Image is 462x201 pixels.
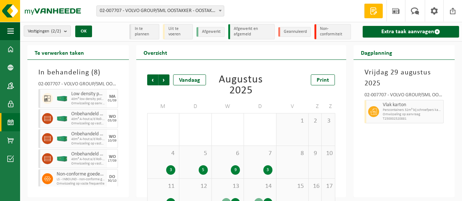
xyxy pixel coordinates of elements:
[108,119,117,123] div: 03/09
[71,157,105,162] span: 40m³ A-hout a/d Roll-packer - LS
[354,45,400,59] h2: Dagplanning
[109,94,115,99] div: MA
[109,115,116,119] div: WO
[173,74,206,85] div: Vandaag
[363,26,459,38] a: Extra taak aanvragen
[38,67,118,78] h3: In behandeling ( )
[151,150,176,158] span: 4
[96,5,224,16] span: 02-007707 - VOLVO GROUP/SML OOSTAKKER - OOSTAKKER
[71,151,105,157] span: Onbehandeld hout (A)
[244,100,276,113] td: D
[163,24,193,39] li: Uit te voeren
[364,93,444,100] div: 02-007707 - VOLVO GROUP/SML OOSTAKKER - OOSTAKKER
[71,131,105,137] span: Onbehandeld hout (A)
[71,142,105,146] span: Omwisseling op vaste frequentie
[383,108,442,112] span: Perscontainers 32m³ bij schroefpers karton - LS
[151,182,176,190] span: 11
[109,135,116,139] div: WO
[309,100,322,113] td: Z
[183,150,208,158] span: 5
[108,179,117,183] div: 30/10
[71,97,105,101] span: 40m³ low density polyethyleen (LDPE) folie, naturel - LS
[136,45,175,59] h2: Overzicht
[57,116,68,121] img: HK-XC-40-GN-00
[129,24,159,39] li: In te plannen
[147,74,158,85] span: Vorige
[166,165,175,175] div: 3
[71,111,105,117] span: Onbehandeld hout (A)
[71,101,105,106] span: Omwisseling op aanvraag
[231,165,240,175] div: 9
[280,117,305,125] span: 1
[276,100,309,113] td: V
[199,165,208,175] div: 5
[57,182,105,186] span: Omwisseling op vaste frequentie
[71,121,105,126] span: Omwisseling op vaste frequentie
[314,24,351,39] li: Non-conformiteit
[183,182,208,190] span: 12
[71,117,105,121] span: 40m³ A-hout a/d Roll-packer - LS
[317,77,329,83] span: Print
[210,74,272,96] div: Augustus 2025
[71,162,105,166] span: Omwisseling op vaste frequentie
[215,182,240,190] span: 13
[108,159,117,163] div: 17/09
[57,96,68,101] img: HK-XC-40-GN-00
[108,99,117,103] div: 01/09
[312,150,318,158] span: 9
[28,26,61,37] span: Vestigingen
[280,150,305,158] span: 8
[71,91,105,97] span: Low density polyethyleen (LDPE) folie, los, naturel
[312,117,318,125] span: 2
[147,100,180,113] td: M
[94,69,98,76] span: 8
[109,175,115,179] div: DO
[51,29,61,34] count: (2/2)
[97,6,224,16] span: 02-007707 - VOLVO GROUP/SML OOSTAKKER - OOSTAKKER
[263,165,272,175] div: 3
[322,100,335,113] td: Z
[57,171,105,177] span: Non-conforme goederen ex. automobiel
[196,27,225,37] li: Afgewerkt
[325,117,331,125] span: 3
[179,100,212,113] td: D
[215,150,240,158] span: 6
[312,182,318,190] span: 16
[24,26,71,36] button: Vestigingen(2/2)
[364,67,444,89] h3: Vrijdag 29 augustus 2025
[311,74,335,85] a: Print
[27,45,91,59] h2: Te verwerken taken
[383,112,442,117] span: Omwisseling op aanvraag
[75,26,92,37] button: OK
[71,137,105,142] span: 40m³ A-hout a/d Roll-packer - LS
[383,117,442,121] span: T250002520881
[57,177,105,182] span: LS - INBOUND - non-conforme goederen
[38,82,118,89] div: 02-007707 - VOLVO GROUP/SML OOSTAKKER - OOSTAKKER
[248,150,272,158] span: 7
[212,100,244,113] td: W
[278,27,311,37] li: Geannuleerd
[280,182,305,190] span: 15
[383,102,442,108] span: Vlak karton
[325,150,331,158] span: 10
[57,156,68,162] img: HK-XC-40-GN-00
[228,24,275,39] li: Afgewerkt en afgemeld
[325,182,331,190] span: 17
[109,155,116,159] div: WO
[57,136,68,142] img: HK-XC-40-GN-00
[108,139,117,143] div: 10/09
[248,182,272,190] span: 14
[159,74,169,85] span: Volgende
